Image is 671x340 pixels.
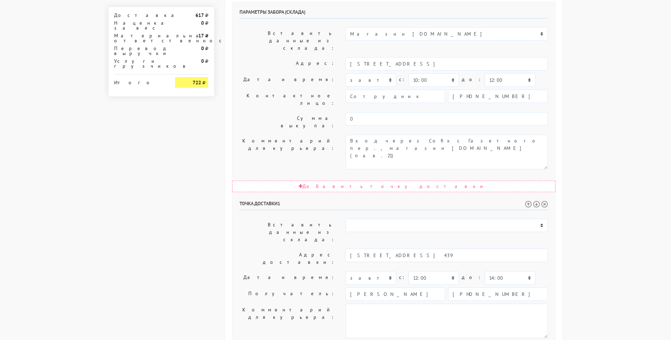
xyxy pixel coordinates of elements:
[232,181,555,192] div: Добавить точку доставки
[234,271,341,285] label: Дата и время:
[198,32,204,39] strong: 17
[201,20,204,26] strong: 0
[234,135,341,169] label: Комментарий для курьера:
[462,271,482,284] label: до:
[193,79,201,86] strong: 722
[346,135,548,169] textarea: Вход через Cofix с Газетного пер., магазин [DOMAIN_NAME](пав.21)
[234,112,341,132] label: Сумма выкупа:
[240,9,548,19] h6: Параметры забора (склада)
[234,304,341,338] label: Комментарий для курьера:
[109,33,170,43] div: Материальная ответственность
[234,249,341,268] label: Адрес доставки:
[240,201,548,210] h6: Точка доставки
[278,200,280,207] span: 1
[346,287,445,301] input: Имя
[109,46,170,56] div: Перевод выручки
[234,90,341,109] label: Контактное лицо:
[234,73,341,87] label: Дата и время:
[114,77,165,85] div: Итого
[109,59,170,68] div: Услуги грузчиков
[234,219,341,246] label: Вставить данные из склада:
[195,12,204,18] strong: 617
[346,90,445,103] input: Имя
[109,13,170,18] div: Доставка
[234,27,341,54] label: Вставить данные из склада:
[399,271,406,284] label: c:
[201,58,204,64] strong: 0
[234,57,341,71] label: Адрес:
[399,73,406,86] label: c:
[234,287,341,301] label: Получатель:
[462,73,482,86] label: до:
[448,287,548,301] input: Телефон
[109,20,170,30] div: Наценка за вес
[201,45,204,51] strong: 0
[448,90,548,103] input: Телефон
